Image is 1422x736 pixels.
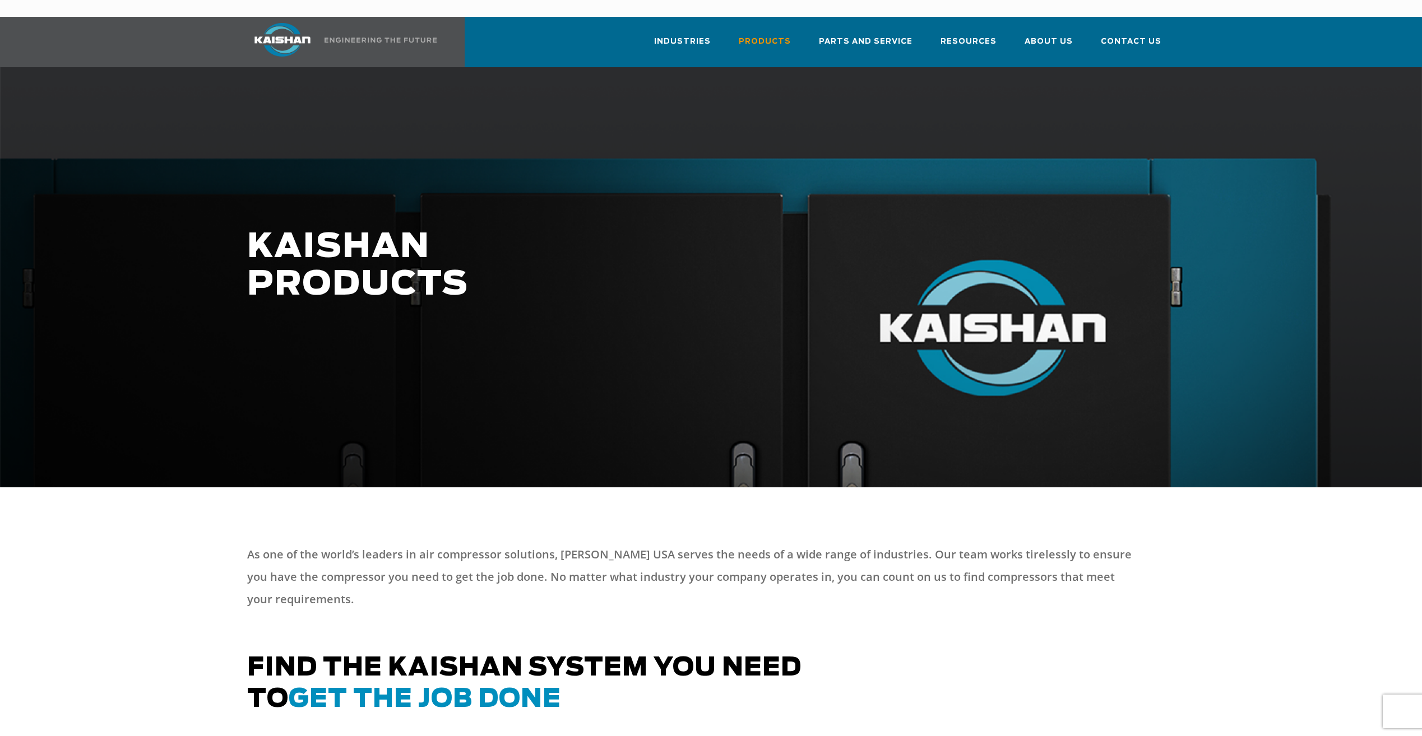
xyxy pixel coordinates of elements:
a: Kaishan USA [240,17,439,67]
h1: KAISHAN PRODUCTS [247,229,1018,304]
span: Find the kaishan system you need to [247,655,802,712]
p: As one of the world’s leaders in air compressor solutions, [PERSON_NAME] USA serves the needs of ... [247,543,1137,611]
img: Engineering the future [325,38,437,43]
img: kaishan logo [240,23,325,57]
a: Parts and Service [819,27,913,65]
span: get the job done [289,687,561,712]
a: Industries [654,27,711,65]
span: Resources [941,35,997,48]
span: Industries [654,35,711,48]
a: About Us [1025,27,1073,65]
span: Contact Us [1101,35,1161,48]
span: Products [739,35,791,48]
a: Products [739,27,791,65]
a: Resources [941,27,997,65]
span: Parts and Service [819,35,913,48]
a: Contact Us [1101,27,1161,65]
span: About Us [1025,35,1073,48]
